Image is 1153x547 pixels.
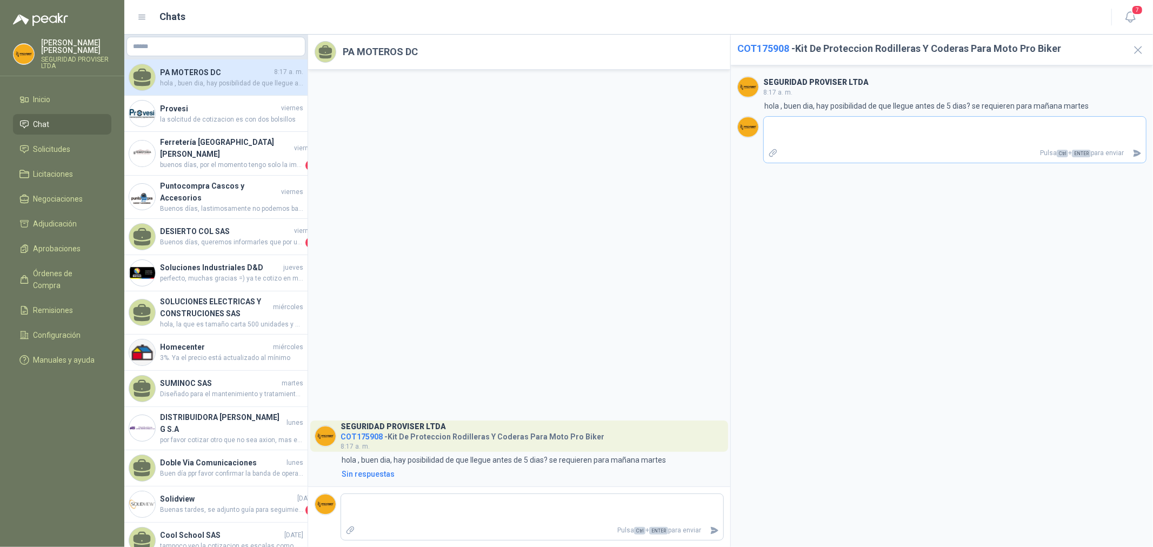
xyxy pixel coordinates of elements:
[124,335,308,371] a: Company LogoHomecentermiércoles3%. Ya el precio está actualizado al mínimo
[284,530,303,541] span: [DATE]
[160,353,303,363] span: 3%. Ya el precio está actualizado al mínimo
[124,255,308,291] a: Company LogoSoluciones Industriales D&Djuevesperfecto, muchas gracias =) ya te cotizo en material...
[763,89,792,96] span: 8:17 a. m.
[160,78,303,89] span: hola , buen dia, hay posibilidad de que llegue antes de 5 dias? se requieren para mañana martes
[129,339,155,365] img: Company Logo
[342,468,395,480] div: Sin respuestas
[160,505,303,516] span: Buenas tardes, se adjunto guía para seguimiento. Transportadora Coordinadora
[13,350,111,370] a: Manuales y ayuda
[34,193,83,205] span: Negociaciones
[160,115,303,125] span: la solcitud de cotizacion es con dos bolsillos
[160,493,295,505] h4: Solidview
[13,263,111,296] a: Órdenes de Compra
[341,424,446,430] h3: SEGURIDAD PROVISER LTDA
[282,378,303,389] span: martes
[763,79,869,85] h3: SEGURIDAD PROVISER LTDA
[124,59,308,96] a: PA MOTEROS DC8:17 a. m.hola , buen dia, hay posibilidad de que llegue antes de 5 dias? se requier...
[160,136,292,160] h4: Ferretería [GEOGRAPHIC_DATA][PERSON_NAME]
[129,260,155,286] img: Company Logo
[124,132,308,176] a: Company LogoFerretería [GEOGRAPHIC_DATA][PERSON_NAME]viernesbuenos días, por el momento tengo sol...
[34,218,77,230] span: Adjudicación
[160,225,292,237] h4: DESIERTO COL SAS
[129,415,155,441] img: Company Logo
[13,214,111,234] a: Adjudicación
[1121,8,1140,27] button: 7
[160,66,272,78] h4: PA MOTEROS DC
[13,238,111,259] a: Aprobaciones
[41,56,111,69] p: SEGURIDAD PROVISER LTDA
[341,432,383,441] span: COT175908
[34,94,51,105] span: Inicio
[34,118,50,130] span: Chat
[359,521,706,540] p: Pulsa + para enviar
[160,529,282,541] h4: Cool School SAS
[124,371,308,407] a: SUMINOC SASmartesDiseñado para el mantenimiento y tratamiento de superficies metálicas previo a p...
[13,139,111,159] a: Solicitudes
[160,262,281,273] h4: Soluciones Industriales D&D
[339,468,724,480] a: Sin respuestas
[315,494,336,515] img: Company Logo
[274,67,303,77] span: 8:17 a. m.
[41,39,111,54] p: [PERSON_NAME] [PERSON_NAME]
[34,329,81,341] span: Configuración
[281,103,303,114] span: viernes
[13,13,68,26] img: Logo peakr
[129,184,155,210] img: Company Logo
[737,43,789,54] span: COT175908
[124,176,308,219] a: Company LogoPuntocompra Cascos y AccesoriosviernesBuenos días, lastimosamente no podemos bajar má...
[283,263,303,273] span: jueves
[1072,150,1091,157] span: ENTER
[286,458,303,468] span: lunes
[342,454,666,466] p: hola , buen dia, hay posibilidad de que llegue antes de 5 dias? se requieren para mañana martes
[341,521,359,540] label: Adjuntar archivos
[124,219,308,255] a: DESIERTO COL SASviernesBuenos días, queremos informarles que por un inconvenientes en los pedidos...
[1128,144,1146,163] button: Enviar
[160,273,303,284] span: perfecto, muchas gracias =) ya te cotizo en material de la señalizacion
[160,341,271,353] h4: Homecenter
[34,168,74,180] span: Licitaciones
[160,457,284,469] h4: Doble Via Comunicaciones
[160,296,271,319] h4: SOLUCIONES ELECTRICAS Y CONSTRUCIONES SAS
[273,302,303,312] span: miércoles
[14,44,34,64] img: Company Logo
[738,77,758,97] img: Company Logo
[124,450,308,486] a: Doble Via ComunicacioneslunesBuen día ppr favor confirmar la banda de operación en la que requier...
[34,243,81,255] span: Aprobaciones
[297,493,316,504] span: [DATE]
[160,377,279,389] h4: SUMINOC SAS
[782,144,1129,163] p: Pulsa + para enviar
[737,41,1123,56] h2: - Kit De Proteccion Rodilleras Y Coderas Para Moto Pro Biker
[305,160,316,171] span: 1
[124,486,308,523] a: Company LogoSolidview[DATE]Buenas tardes, se adjunto guía para seguimiento. Transportadora Coordi...
[281,187,303,197] span: viernes
[705,521,723,540] button: Enviar
[124,96,308,132] a: Company LogoProvesiviernesla solcitud de cotizacion es con dos bolsillos
[649,527,668,535] span: ENTER
[764,100,1089,112] p: hola , buen dia, hay posibilidad de que llegue antes de 5 dias? se requieren para mañana martes
[13,89,111,110] a: Inicio
[273,342,303,352] span: miércoles
[764,144,782,163] label: Adjuntar archivos
[286,418,303,428] span: lunes
[34,143,71,155] span: Solicitudes
[160,319,303,330] span: hola, la que es tamaño carta 500 unidades y una tamaño cartelera
[343,44,418,59] h2: PA MOTEROS DC
[129,101,155,126] img: Company Logo
[160,160,303,171] span: buenos días, por el momento tengo solo la imagen porque se mandan a fabricar
[160,180,279,204] h4: Puntocompra Cascos y Accesorios
[160,469,303,479] span: Buen día ppr favor confirmar la banda de operación en la que requieren los radios UHF o VHF
[124,291,308,335] a: SOLUCIONES ELECTRICAS Y CONSTRUCIONES SASmiércoleshola, la que es tamaño carta 500 unidades y una...
[294,226,316,236] span: viernes
[341,443,370,450] span: 8:17 a. m.
[315,426,336,446] img: Company Logo
[1057,150,1068,157] span: Ctrl
[160,204,303,214] span: Buenos días, lastimosamente no podemos bajar más el precio, ya tiene un descuento sobre el precio...
[634,527,645,535] span: Ctrl
[305,237,316,248] span: 1
[305,505,316,516] span: 1
[13,189,111,209] a: Negociaciones
[13,325,111,345] a: Configuración
[1131,5,1143,15] span: 7
[13,114,111,135] a: Chat
[124,407,308,450] a: Company LogoDISTRIBUIDORA [PERSON_NAME] G S.Alunespor favor cotizar otro que no sea axion, mas ec...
